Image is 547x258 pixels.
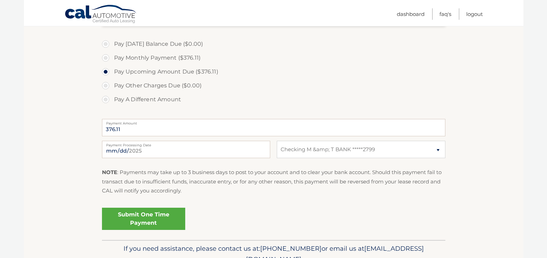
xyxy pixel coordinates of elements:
input: Payment Amount [102,119,445,136]
a: Logout [466,8,483,20]
span: [PHONE_NUMBER] [260,244,322,252]
label: Pay Upcoming Amount Due ($376.11) [102,65,445,79]
label: Pay Other Charges Due ($0.00) [102,79,445,93]
a: Submit One Time Payment [102,208,185,230]
a: FAQ's [439,8,451,20]
label: Pay Monthly Payment ($376.11) [102,51,445,65]
p: : Payments may take up to 3 business days to post to your account and to clear your bank account.... [102,168,445,195]
a: Dashboard [397,8,425,20]
strong: NOTE [102,169,117,175]
label: Pay A Different Amount [102,93,445,106]
label: Pay [DATE] Balance Due ($0.00) [102,37,445,51]
input: Payment Date [102,141,270,158]
label: Payment Amount [102,119,445,124]
a: Cal Automotive [65,5,137,25]
label: Payment Processing Date [102,141,270,146]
